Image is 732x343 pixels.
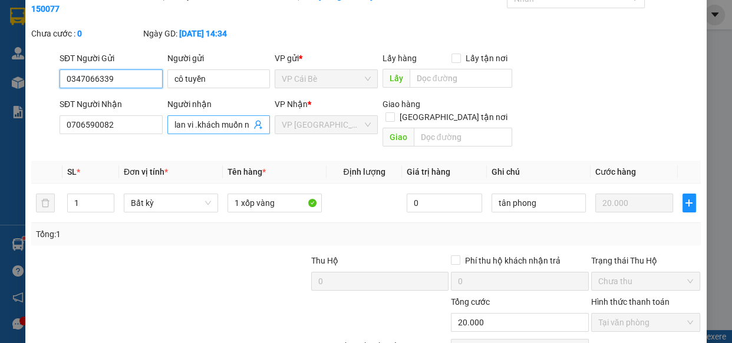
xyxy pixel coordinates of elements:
[282,70,371,88] span: VP Cái Bè
[60,52,163,65] div: SĐT Người Gửi
[275,52,378,65] div: VP gửi
[282,116,371,134] span: VP Sài Gòn
[683,198,695,208] span: plus
[410,69,512,88] input: Dọc đường
[143,27,253,40] div: Ngày GD:
[383,54,417,63] span: Lấy hàng
[179,29,227,38] b: [DATE] 14:34
[101,10,220,38] div: VP [GEOGRAPHIC_DATA]
[595,167,636,177] span: Cước hàng
[343,167,385,177] span: Định lượng
[598,314,694,331] span: Tại văn phòng
[460,254,565,267] span: Phí thu hộ khách nhận trả
[487,161,591,184] th: Ghi chú
[461,52,512,65] span: Lấy tận nơi
[9,77,28,89] span: Rồi :
[9,76,94,90] div: 20.000
[36,228,283,241] div: Tổng: 1
[77,29,82,38] b: 0
[253,120,263,129] span: user-add
[10,38,93,55] div: 0347066339
[414,128,512,146] input: Dọc đường
[101,38,220,52] div: lan vi
[36,194,55,212] button: delete
[591,297,670,307] label: Hình thức thanh toán
[383,128,414,146] span: Giao
[591,254,701,267] div: Trạng thái Thu Hộ
[311,256,338,265] span: Thu Hộ
[407,167,450,177] span: Giá trị hàng
[10,10,93,24] div: VP Cái Bè
[682,194,696,212] button: plus
[131,194,211,212] span: Bất kỳ
[275,99,308,109] span: VP Nhận
[383,99,420,109] span: Giao hàng
[101,52,220,69] div: 0706590082
[227,194,322,212] input: VD: Bàn, Ghế
[31,27,141,40] div: Chưa cước :
[10,11,28,24] span: Gửi:
[10,24,93,38] div: cô tuyền
[383,69,410,88] span: Lấy
[167,52,271,65] div: Người gửi
[595,194,673,212] input: 0
[124,167,168,177] span: Đơn vị tính
[227,167,266,177] span: Tên hàng
[67,167,77,177] span: SL
[101,11,129,24] span: Nhận:
[167,98,271,111] div: Người nhận
[451,297,490,307] span: Tổng cước
[60,98,163,111] div: SĐT Người Nhận
[395,111,512,124] span: [GEOGRAPHIC_DATA] tận nơi
[492,194,586,212] input: Ghi Chú
[598,272,694,290] span: Chưa thu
